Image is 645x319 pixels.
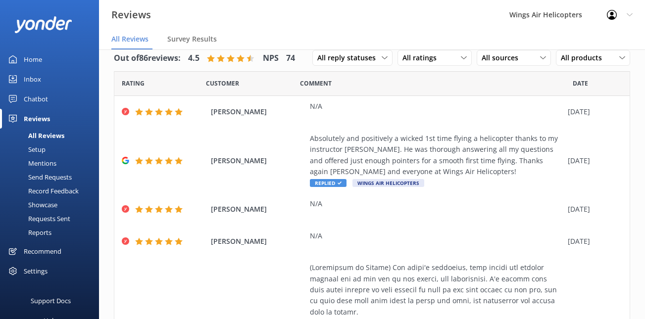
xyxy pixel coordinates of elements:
div: Send Requests [6,170,72,184]
div: N/A [310,230,563,241]
span: Wings Air Helicopters [352,179,424,187]
div: Showcase [6,198,57,212]
span: [PERSON_NAME] [211,204,305,215]
a: Send Requests [6,170,99,184]
a: Requests Sent [6,212,99,226]
span: [PERSON_NAME] [211,236,305,247]
span: All sources [482,52,524,63]
h4: NPS [263,52,279,65]
span: Question [300,79,332,88]
span: Replied [310,179,347,187]
a: All Reviews [6,129,99,142]
div: Requests Sent [6,212,70,226]
a: Showcase [6,198,99,212]
span: [PERSON_NAME] [211,155,305,166]
span: All Reviews [111,34,149,44]
div: Setup [6,142,46,156]
h3: Reviews [111,7,151,23]
div: Settings [24,261,48,281]
div: [DATE] [568,155,617,166]
div: N/A [310,198,563,209]
a: Reports [6,226,99,239]
div: Support Docs [31,291,71,311]
div: Chatbot [24,89,48,109]
img: yonder-white-logo.png [15,16,72,33]
span: Survey Results [167,34,217,44]
div: [DATE] [568,106,617,117]
a: Mentions [6,156,99,170]
span: [PERSON_NAME] [211,106,305,117]
a: Record Feedback [6,184,99,198]
div: All Reviews [6,129,64,142]
div: [DATE] [568,204,617,215]
div: Absolutely and positively a wicked 1st time flying a helicopter thanks to my instructor [PERSON_N... [310,133,563,178]
span: Date [206,79,239,88]
span: All products [561,52,608,63]
a: Setup [6,142,99,156]
div: Mentions [6,156,56,170]
span: All ratings [402,52,443,63]
div: N/A [310,101,563,112]
span: All reply statuses [317,52,382,63]
h4: 74 [286,52,295,65]
div: Inbox [24,69,41,89]
div: Reviews [24,109,50,129]
div: [DATE] [568,236,617,247]
div: Recommend [24,241,61,261]
span: Date [573,79,588,88]
div: Record Feedback [6,184,79,198]
div: Reports [6,226,51,239]
h4: 4.5 [188,52,199,65]
h4: Out of 86 reviews: [114,52,181,65]
span: Date [122,79,145,88]
div: Home [24,49,42,69]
